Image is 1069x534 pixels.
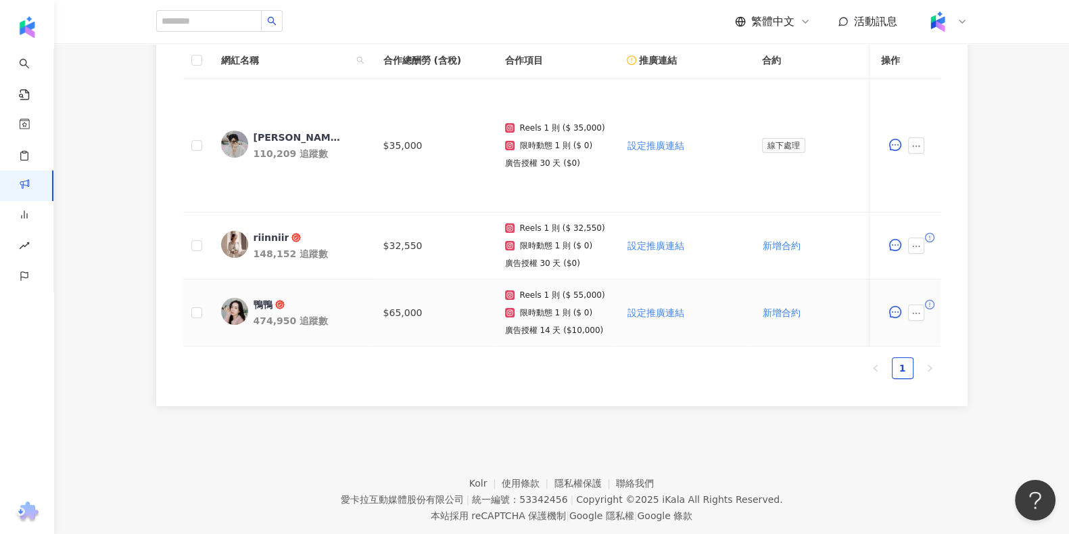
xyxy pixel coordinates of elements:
[627,240,684,251] span: 設定推廣連結
[762,299,801,326] button: 新增合約
[911,309,921,318] span: ellipsis
[911,242,921,251] span: ellipsis
[889,239,901,251] span: message
[893,358,913,378] a: 1
[627,140,684,151] span: 設定推廣連結
[16,16,38,38] img: logo icon
[926,364,934,372] span: right
[925,233,934,242] span: exclamation-circle
[1015,480,1055,520] iframe: Help Scout Beacon - Open
[627,307,684,318] span: 設定推廣連結
[908,137,924,154] button: ellipsis
[356,56,364,64] span: search
[431,508,692,524] span: 本站採用 reCAPTCHA 保護機制
[763,307,801,318] span: 新增合約
[221,131,248,158] img: KOL Avatar
[267,16,277,26] span: search
[472,494,567,505] div: 統一編號：53342456
[19,232,30,263] span: rise
[919,357,941,379] button: right
[925,300,934,309] span: exclamation-circle
[870,42,941,79] th: 操作
[751,42,873,79] th: 合約
[494,42,616,79] th: 合作項目
[221,298,248,325] img: KOL Avatar
[854,15,897,28] span: 活動訊息
[221,231,248,258] img: KOL Avatar
[627,55,636,65] span: exclamation-circle
[627,232,685,259] button: 設定推廣連結
[520,241,593,250] p: 限時動態 1 則 ($ 0)
[908,238,924,254] button: ellipsis
[254,298,272,311] div: 鴨鴨
[466,494,469,505] span: |
[554,478,617,489] a: 隱私權保護
[763,240,801,251] span: 新增合約
[627,53,740,68] div: 推廣連結
[919,357,941,379] li: Next Page
[911,141,921,151] span: ellipsis
[637,510,692,521] a: Google 條款
[373,42,494,79] th: 合作總酬勞 (含稅)
[505,259,580,268] p: 廣告授權 30 天 ($0)
[502,478,554,489] a: 使用條款
[627,299,685,326] button: 設定推廣連結
[892,357,913,379] li: 1
[14,502,41,523] img: chrome extension
[373,280,494,347] td: $65,000
[865,357,886,379] li: Previous Page
[254,314,362,328] div: 474,950 追蹤數
[634,510,638,521] span: |
[340,494,463,505] div: 愛卡拉互動媒體股份有限公司
[751,14,794,29] span: 繁體中文
[520,290,605,300] p: Reels 1 則 ($ 55,000)
[925,9,951,35] img: Kolr%20app%20icon%20%281%29.png
[254,147,362,160] div: 110,209 追蹤數
[627,132,685,159] button: 設定推廣連結
[254,131,341,144] div: [PERSON_NAME][PERSON_NAME]
[373,79,494,213] td: $35,000
[616,478,654,489] a: 聯絡我們
[576,494,782,505] div: Copyright © 2025 All Rights Reserved.
[872,364,880,372] span: left
[505,158,580,168] p: 廣告授權 30 天 ($0)
[505,326,604,335] p: 廣告授權 14 天 ($10,000)
[865,357,886,379] button: left
[908,305,924,321] button: ellipsis
[520,223,605,233] p: Reels 1 則 ($ 32,550)
[373,213,494,280] td: $32,550
[662,494,685,505] a: iKala
[569,510,634,521] a: Google 隱私權
[221,53,351,68] span: 網紅名稱
[762,232,801,259] button: 新增合約
[566,510,569,521] span: |
[254,247,362,261] div: 148,152 追蹤數
[469,478,502,489] a: Kolr
[254,231,289,244] div: riinniir
[889,306,901,318] span: message
[354,50,367,70] span: search
[520,123,605,133] p: Reels 1 則 ($ 35,000)
[19,49,46,102] a: search
[520,141,593,150] p: 限時動態 1 則 ($ 0)
[762,138,805,153] span: 線下處理
[520,308,593,317] p: 限時動態 1 則 ($ 0)
[570,494,573,505] span: |
[889,139,901,151] span: message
